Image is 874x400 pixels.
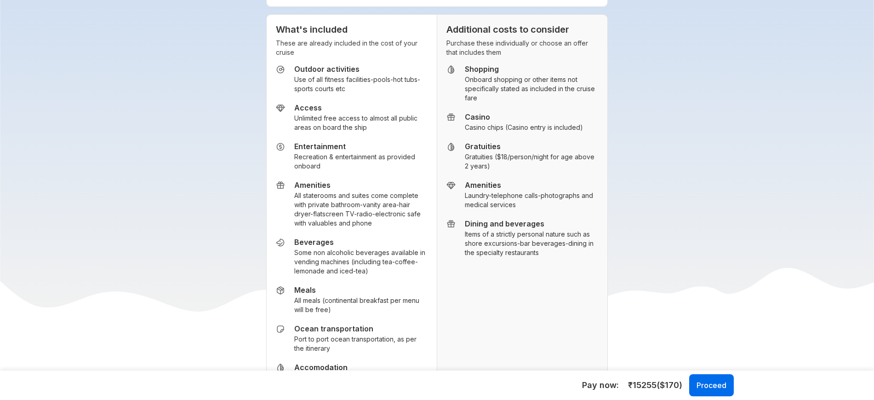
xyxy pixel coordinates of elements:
small: Some non alcoholic beverages available in vending machines (including tea-coffee-lemonade and ice... [294,248,427,276]
p: These are already included in the cost of your cruise [276,39,427,57]
h5: Beverages [294,238,427,247]
small: Onboard shopping or other items not specifically stated as included in the cruise fare [465,75,598,103]
small: Gratuities ($18/person/night for age above 2 years) [465,152,598,171]
h5: Meals [294,285,427,295]
h5: Outdoor activities [294,64,427,74]
img: Inclusion Icon [446,220,456,229]
img: Inclusion Icon [446,142,456,151]
img: Inclusion Icon [276,104,285,113]
small: Laundry-telephone calls-photographs and medical services [465,191,598,209]
h5: Amenities [294,180,427,190]
h5: Shopping [465,64,598,74]
h5: Pay now : [582,380,619,391]
p: Purchase these individually or choose an offer that includes them [446,39,598,57]
img: Inclusion Icon [276,286,285,295]
small: All staterooms and suites come complete with private bathroom-vanity area-hair dryer-flatscreen T... [294,191,427,228]
img: Inclusion Icon [446,113,456,122]
h5: Entertainment [294,142,427,151]
small: All meals (continental breakfast per menu will be free) [294,296,427,314]
img: Inclusion Icon [446,181,456,190]
h5: Ocean transportation [294,324,427,333]
img: Inclusion Icon [276,142,285,151]
small: Unlimited free access to almost all public areas on board the ship [294,114,427,132]
img: Inclusion Icon [276,181,285,190]
button: Proceed [689,374,734,396]
img: Inclusion Icon [276,325,285,334]
small: Port to port ocean transportation, as per the itinerary [294,335,427,353]
h5: Gratuities [465,142,598,151]
h5: Accomodation [294,363,427,372]
small: Recreation & entertainment as provided onboard [294,152,427,171]
img: Inclusion Icon [276,363,285,372]
span: ₹ 15255 ($ 170 ) [628,379,682,391]
small: Casino chips (Casino entry is included) [465,123,583,132]
small: Use of all fitness facilities-pools-hot tubs-sports courts etc [294,75,427,93]
h5: Dining and beverages [465,219,598,228]
h3: Additional costs to consider [446,24,598,35]
h5: Amenities [465,180,598,190]
h5: Access [294,103,427,112]
img: Inclusion Icon [276,65,285,74]
h5: Casino [465,112,583,122]
small: Items of a strictly personal nature such as shore excursions-bar beverages-dining in the specialt... [465,230,598,257]
img: Inclusion Icon [276,238,285,247]
img: Inclusion Icon [446,65,456,74]
h3: What's included [276,24,427,35]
